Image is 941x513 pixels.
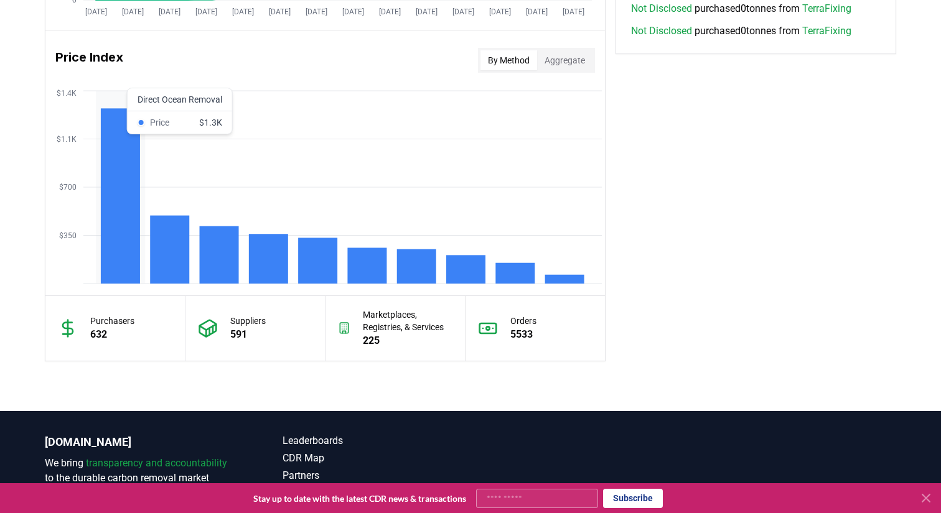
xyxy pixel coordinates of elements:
[59,231,77,240] tspan: $350
[283,451,470,466] a: CDR Map
[537,50,592,70] button: Aggregate
[363,308,452,333] p: Marketplaces, Registries, & Services
[379,7,401,16] tspan: [DATE]
[631,24,851,39] span: purchased 0 tonnes from
[85,7,107,16] tspan: [DATE]
[90,315,134,327] p: Purchasers
[631,1,851,16] span: purchased 0 tonnes from
[45,433,233,451] p: [DOMAIN_NAME]
[510,327,536,342] p: 5533
[283,468,470,483] a: Partners
[489,7,511,16] tspan: [DATE]
[45,456,233,486] p: We bring to the durable carbon removal market
[269,7,291,16] tspan: [DATE]
[90,327,134,342] p: 632
[122,7,144,16] tspan: [DATE]
[802,24,851,39] a: TerraFixing
[86,457,227,469] span: transparency and accountability
[195,7,217,16] tspan: [DATE]
[59,183,77,192] tspan: $700
[230,327,266,342] p: 591
[363,333,452,348] p: 225
[480,50,537,70] button: By Method
[631,1,692,16] a: Not Disclosed
[416,7,438,16] tspan: [DATE]
[57,89,77,98] tspan: $1.4K
[283,433,470,448] a: Leaderboards
[563,7,584,16] tspan: [DATE]
[631,24,692,39] a: Not Disclosed
[452,7,474,16] tspan: [DATE]
[57,135,77,144] tspan: $1.1K
[230,315,266,327] p: Suppliers
[802,1,851,16] a: TerraFixing
[159,7,180,16] tspan: [DATE]
[55,48,123,73] h3: Price Index
[526,7,548,16] tspan: [DATE]
[342,7,364,16] tspan: [DATE]
[510,315,536,327] p: Orders
[232,7,254,16] tspan: [DATE]
[306,7,327,16] tspan: [DATE]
